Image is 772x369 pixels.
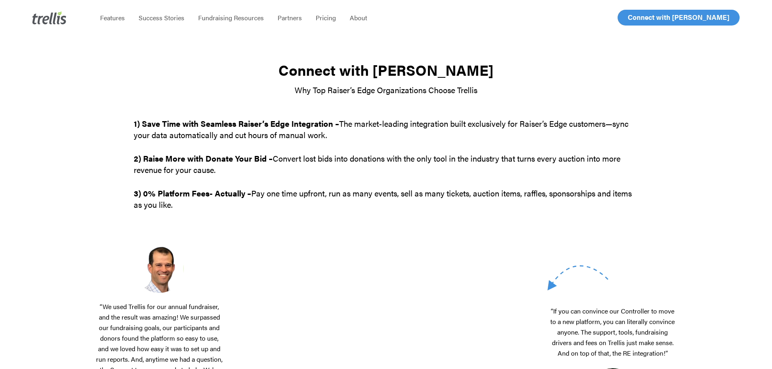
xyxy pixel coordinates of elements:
a: Fundraising Resources [191,14,271,22]
a: About [343,14,374,22]
span: Success Stories [139,13,184,22]
strong: 2) Raise More with Donate Your Bid – [134,152,273,164]
p: Pay one time upfront, run as many events, sell as many tickets, auction items, raffles, sponsorsh... [134,188,638,210]
p: The market-leading integration built exclusively for Raiser’s Edge customers—sync your data autom... [134,118,638,153]
a: Connect with [PERSON_NAME] [618,10,740,26]
strong: Connect with [PERSON_NAME] [278,59,494,80]
a: Features [93,14,132,22]
p: Why Top Raiser’s Edge Organizations Choose Trellis [134,84,638,96]
img: Screenshot-2025-03-18-at-2.39.01%E2%80%AFPM.png [135,245,184,293]
span: Connect with [PERSON_NAME] [628,12,729,22]
strong: 1) Save Time with Seamless Raiser’s Edge Integration – [134,117,339,129]
img: Trellis [32,11,66,24]
a: Pricing [309,14,343,22]
span: Pricing [316,13,336,22]
p: “If you can convince our Controller to move to a new platform, you can literally convince anyone.... [547,306,678,368]
a: Success Stories [132,14,191,22]
span: Fundraising Resources [198,13,264,22]
span: Partners [278,13,302,22]
strong: 3) 0% Platform Fees- Actually – [134,187,251,199]
span: About [350,13,367,22]
p: Convert lost bids into donations with the only tool in the industry that turns every auction into... [134,153,638,188]
span: Features [100,13,125,22]
a: Partners [271,14,309,22]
